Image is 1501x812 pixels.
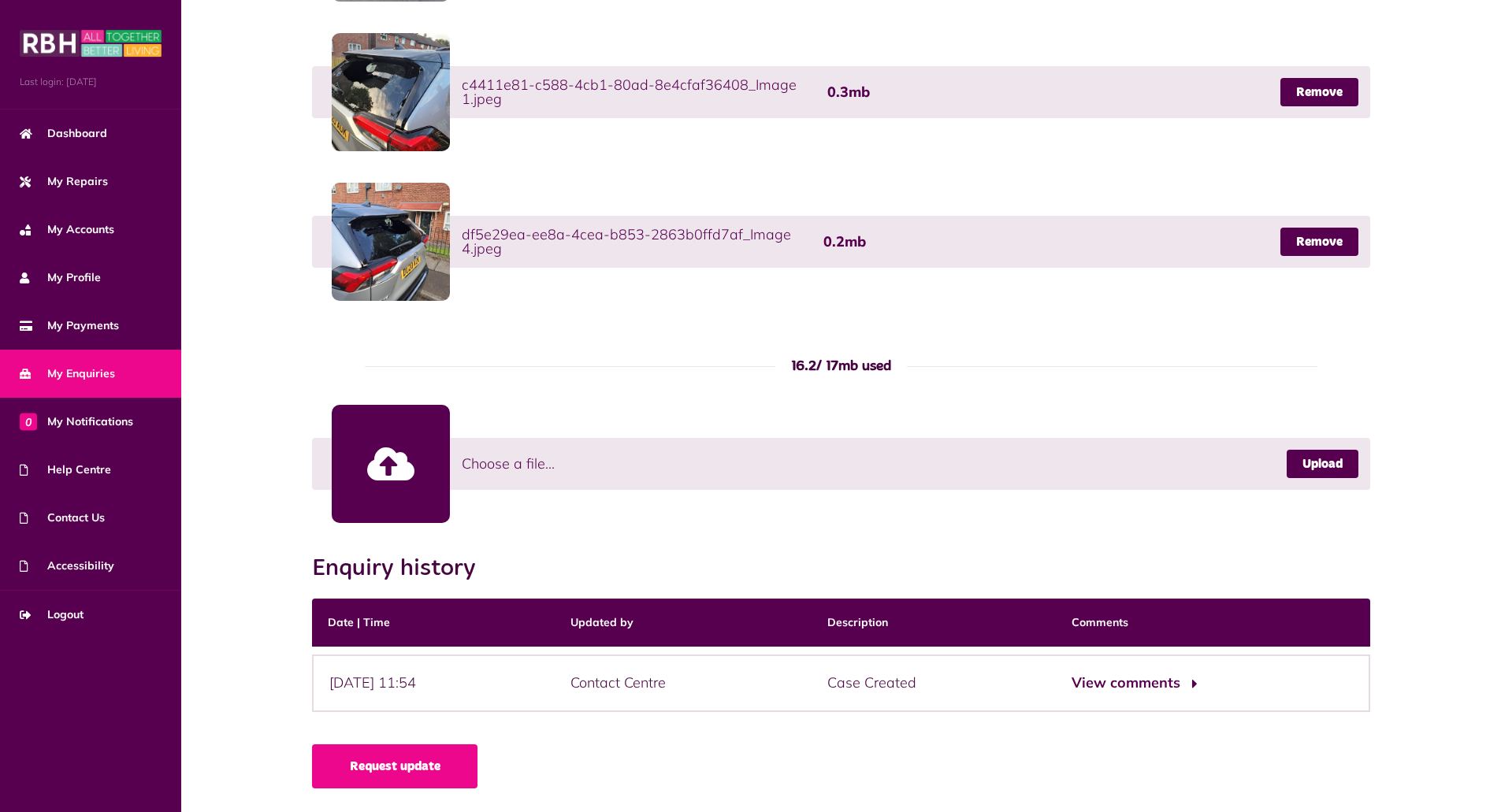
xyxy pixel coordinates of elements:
[823,235,866,249] span: 0.2mb
[312,744,477,788] a: Request update
[20,365,115,382] span: My Enquiries
[462,453,555,474] span: Choose a file...
[555,599,812,647] th: Updated by
[775,356,907,377] div: / 17mb used
[20,173,108,190] span: My Repairs
[20,606,84,623] span: Logout
[1072,672,1194,695] button: View comments
[1287,450,1358,478] a: Upload
[20,558,114,574] span: Accessibility
[20,269,101,286] span: My Profile
[462,78,812,106] span: c4411e81-c588-4cb1-80ad-8e4cfaf36408_Image 1.jpeg
[20,413,133,430] span: My Notifications
[20,28,162,59] img: MyRBH
[791,359,816,373] span: 16.2
[812,654,1056,712] div: Case Created
[312,554,492,583] h2: Enquiry history
[20,510,105,526] span: Contact Us
[20,125,107,142] span: Dashboard
[1280,228,1358,256] a: Remove
[555,654,812,712] div: Contact Centre
[20,413,37,430] span: 0
[20,462,111,478] span: Help Centre
[20,317,119,334] span: My Payments
[1056,599,1370,647] th: Comments
[20,75,162,89] span: Last login: [DATE]
[812,599,1056,647] th: Description
[827,85,870,99] span: 0.3mb
[312,599,555,647] th: Date | Time
[462,228,807,256] span: df5e29ea-ee8a-4cea-b853-2863b0ffd7af_Image 4.jpeg
[312,654,555,712] div: [DATE] 11:54
[20,221,114,238] span: My Accounts
[1280,78,1358,106] a: Remove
